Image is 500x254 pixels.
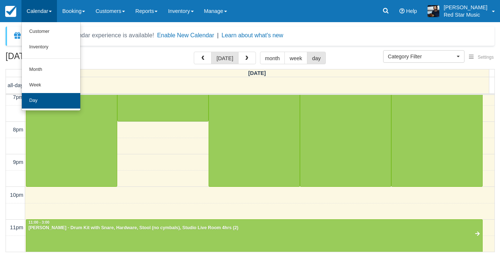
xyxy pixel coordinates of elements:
span: 8pm [13,127,23,133]
a: Week [22,78,80,93]
span: 9pm [13,159,23,165]
button: Enable New Calendar [157,32,214,39]
span: all-day [8,82,23,88]
button: [DATE] [211,52,238,64]
i: Help [399,8,405,14]
span: 11pm [10,224,23,230]
span: Settings [478,55,494,60]
div: A new Booking Calendar experience is available! [25,31,154,40]
span: 11:00 - 3:00 [28,220,50,224]
a: Inventory [22,40,80,55]
a: Day [22,93,80,109]
p: [PERSON_NAME] [444,4,487,11]
img: A1 [428,5,439,17]
button: Category Filter [383,50,464,63]
a: Month [22,62,80,78]
span: [DATE] [248,70,266,76]
button: month [260,52,285,64]
img: checkfront-main-nav-mini-logo.png [5,6,16,17]
button: week [284,52,307,64]
a: 11:00 - 3:00[PERSON_NAME] - Drum Kit with Snare, Hardware, Stool (no cymbals), Studio Live Room 4... [26,219,483,252]
span: | [217,32,219,38]
span: 10pm [10,192,23,198]
span: Help [406,8,417,14]
span: 7pm [13,94,23,100]
button: day [307,52,326,64]
span: Category Filter [388,53,455,60]
button: Settings [464,52,498,63]
h2: [DATE] [6,52,99,65]
ul: Calendar [21,22,81,111]
a: Customer [22,24,80,40]
a: Learn about what's new [222,32,283,38]
div: [PERSON_NAME] - Drum Kit with Snare, Hardware, Stool (no cymbals), Studio Live Room 4hrs (2) [28,225,480,231]
p: Red Star Music [444,11,487,18]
